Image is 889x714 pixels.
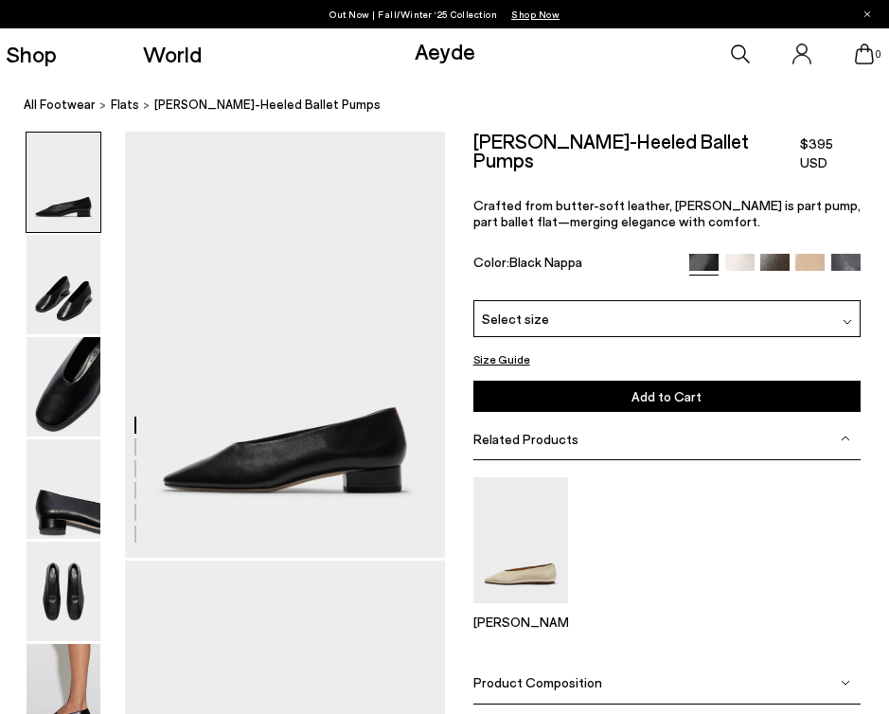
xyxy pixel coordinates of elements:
[27,542,100,641] img: Delia Low-Heeled Ballet Pumps - Image 5
[111,97,139,112] span: flats
[27,133,100,232] img: Delia Low-Heeled Ballet Pumps - Image 1
[509,254,582,270] span: Black Nappa
[24,95,96,115] a: All Footwear
[473,381,861,412] button: Add to Cart
[841,678,850,687] img: svg%3E
[473,132,800,170] h2: [PERSON_NAME]-Heeled Ballet Pumps
[473,477,568,603] img: Kirsten Ballet Flats
[855,44,874,64] a: 0
[154,95,381,115] span: [PERSON_NAME]-Heeled Ballet Pumps
[473,197,861,229] span: Crafted from butter-soft leather, [PERSON_NAME] is part pump, part ballet flat—merging elegance w...
[27,439,100,539] img: Delia Low-Heeled Ballet Pumps - Image 4
[143,43,202,65] a: World
[27,337,100,437] img: Delia Low-Heeled Ballet Pumps - Image 3
[631,388,702,404] span: Add to Cart
[473,590,568,630] a: Kirsten Ballet Flats [PERSON_NAME]
[415,37,475,64] a: Aeyde
[24,80,889,132] nav: breadcrumb
[111,95,139,115] a: flats
[27,235,100,334] img: Delia Low-Heeled Ballet Pumps - Image 2
[473,431,578,447] span: Related Products
[6,43,57,65] a: Shop
[473,254,678,276] div: Color:
[473,674,602,690] span: Product Composition
[473,349,530,368] button: Size Guide
[874,49,883,60] span: 0
[473,614,568,630] p: [PERSON_NAME]
[329,5,560,24] p: Out Now | Fall/Winter ‘25 Collection
[843,317,852,327] img: svg%3E
[841,434,850,443] img: svg%3E
[482,309,549,329] span: Select size
[511,9,560,20] span: Navigate to /collections/new-in
[800,134,861,172] span: $395 USD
